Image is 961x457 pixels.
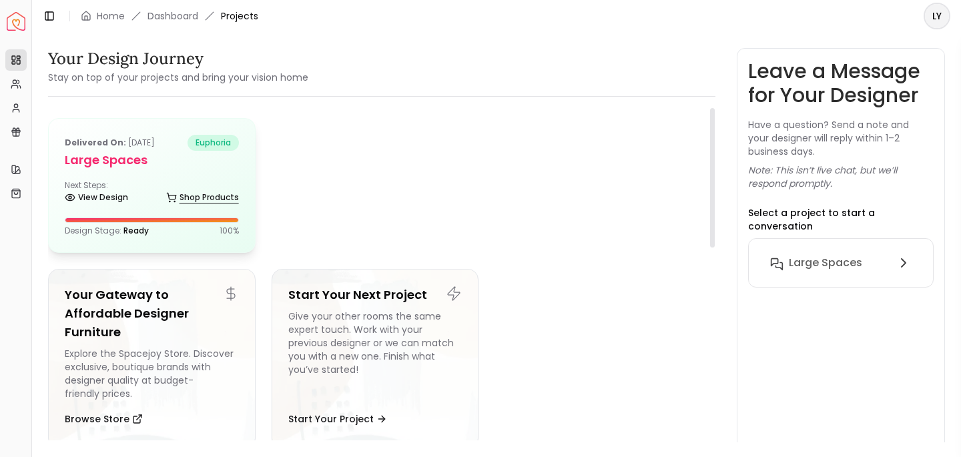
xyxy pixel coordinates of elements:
[81,9,258,23] nav: breadcrumb
[65,347,239,400] div: Explore the Spacejoy Store. Discover exclusive, boutique brands with designer quality at budget-f...
[759,250,922,276] button: Large Spaces
[65,180,239,207] div: Next Steps:
[748,163,934,190] p: Note: This isn’t live chat, but we’ll respond promptly.
[65,286,239,342] h5: Your Gateway to Affordable Designer Furniture
[123,225,149,236] span: Ready
[65,406,143,432] button: Browse Store
[166,188,239,207] a: Shop Products
[924,3,950,29] button: LY
[748,59,934,107] h3: Leave a Message for Your Designer
[221,9,258,23] span: Projects
[65,137,126,148] b: Delivered on:
[48,269,256,449] a: Your Gateway to Affordable Designer FurnitureExplore the Spacejoy Store. Discover exclusive, bout...
[188,135,239,151] span: euphoria
[789,255,862,271] h6: Large Spaces
[48,71,308,84] small: Stay on top of your projects and bring your vision home
[7,12,25,31] a: Spacejoy
[65,188,128,207] a: View Design
[220,225,239,236] p: 100 %
[288,286,462,304] h5: Start Your Next Project
[97,9,125,23] a: Home
[48,48,308,69] h3: Your Design Journey
[65,135,155,151] p: [DATE]
[288,406,387,432] button: Start Your Project
[925,4,949,28] span: LY
[7,12,25,31] img: Spacejoy Logo
[288,310,462,400] div: Give your other rooms the same expert touch. Work with your previous designer or we can match you...
[272,269,479,449] a: Start Your Next ProjectGive your other rooms the same expert touch. Work with your previous desig...
[65,151,239,169] h5: Large Spaces
[147,9,198,23] a: Dashboard
[748,206,934,233] p: Select a project to start a conversation
[748,118,934,158] p: Have a question? Send a note and your designer will reply within 1–2 business days.
[65,225,149,236] p: Design Stage:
